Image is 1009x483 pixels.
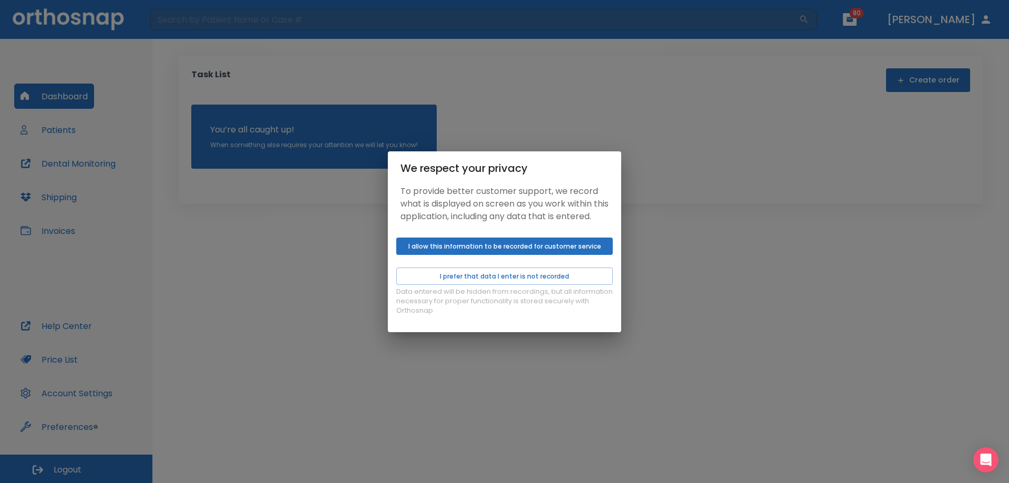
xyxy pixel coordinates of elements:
button: I allow this information to be recorded for customer service [396,238,613,255]
button: I prefer that data I enter is not recorded [396,268,613,285]
p: Data entered will be hidden from recordings, but all information necessary for proper functionali... [396,287,613,315]
p: To provide better customer support, we record what is displayed on screen as you work within this... [400,185,609,223]
div: Open Intercom Messenger [973,447,998,472]
div: We respect your privacy [400,160,609,177]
